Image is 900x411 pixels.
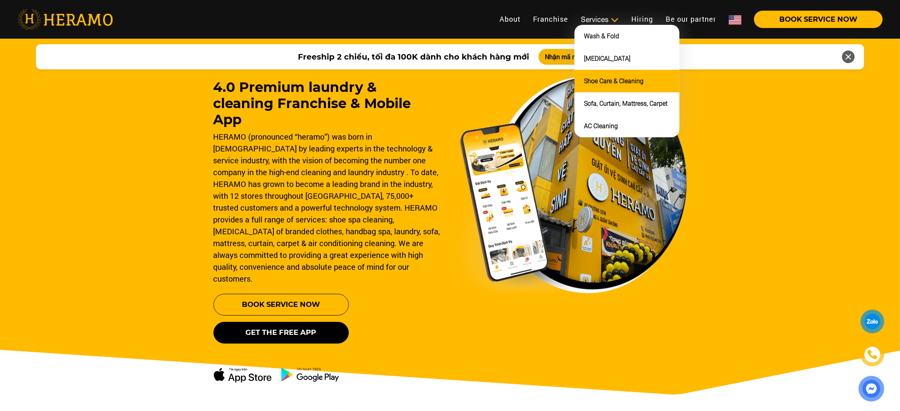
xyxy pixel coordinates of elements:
img: ch-dowload [281,367,339,381]
div: Services [581,14,619,25]
img: subToggleIcon [610,16,619,24]
div: HERAMO (pronounced “heramo”) was born in [DEMOGRAPHIC_DATA] by leading experts in the technology ... [213,131,441,284]
a: Sofa, Curtain, Mattress, Carpet [584,100,668,107]
img: heramo-logo.png [17,9,113,30]
a: Franchise [527,11,574,28]
span: Freeship 2 chiều, tối đa 100K dành cho khách hàng mới [298,51,529,63]
a: AC Cleaning [584,122,618,130]
a: Wash & Fold [584,32,619,40]
button: Nhận mã ngay [539,49,602,65]
a: About [493,11,527,28]
img: apple-dowload [213,367,272,383]
h1: 4.0 Premium laundry & cleaning Franchise & Mobile App [213,79,441,127]
a: Hiring [625,11,659,28]
a: [MEDICAL_DATA] [584,55,631,62]
a: Shoe Care & Cleaning [584,77,644,85]
a: phone-icon [862,344,883,365]
a: Be our partner [659,11,722,28]
button: Get the free app [213,322,349,344]
button: BOOK SERVICE NOW [754,11,883,28]
img: phone-icon [868,350,877,359]
button: Book service now [213,294,349,316]
img: Flag_of_US.png [729,15,741,25]
img: banner [460,76,687,294]
a: BOOK SERVICE NOW [748,16,883,23]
